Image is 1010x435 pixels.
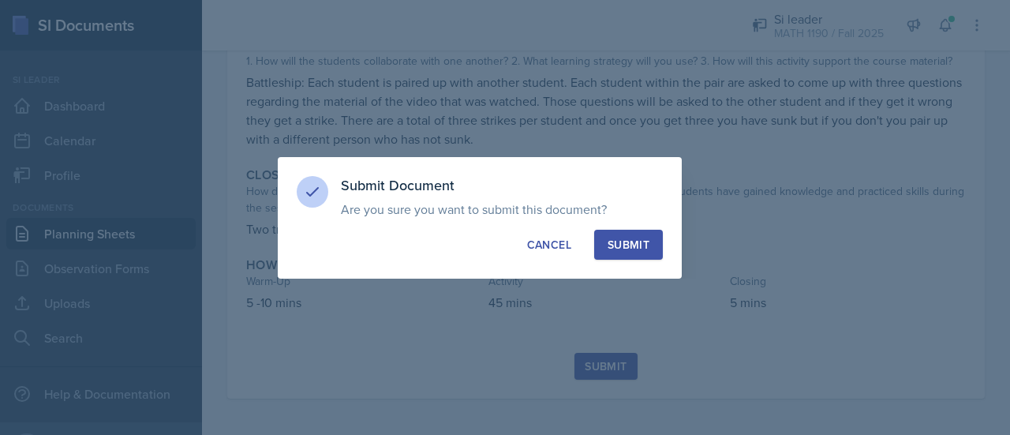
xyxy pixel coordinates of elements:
[608,237,649,253] div: Submit
[341,176,663,195] h3: Submit Document
[527,237,571,253] div: Cancel
[594,230,663,260] button: Submit
[341,201,663,217] p: Are you sure you want to submit this document?
[514,230,585,260] button: Cancel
